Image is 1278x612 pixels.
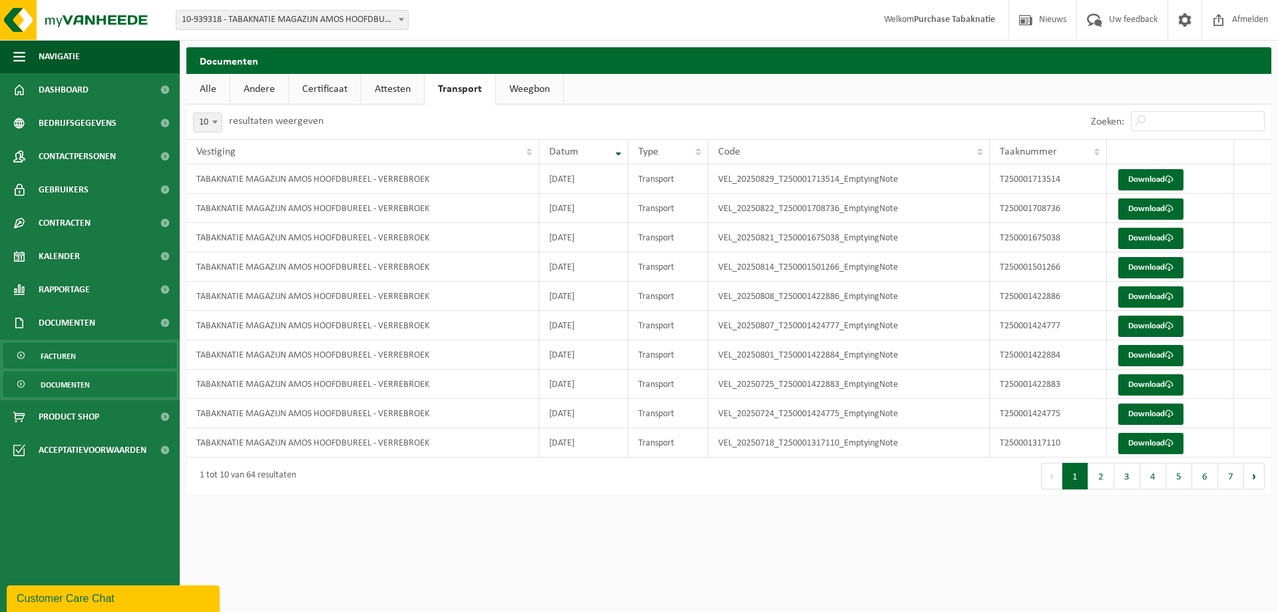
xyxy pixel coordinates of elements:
[1140,463,1166,489] button: 4
[3,372,176,397] a: Documenten
[1118,286,1183,308] a: Download
[990,252,1107,282] td: T250001501266
[186,223,539,252] td: TABAKNATIE MAGAZIJN AMOS HOOFDBUREEL - VERREBROEK
[425,74,495,105] a: Transport
[1088,463,1114,489] button: 2
[708,428,990,458] td: VEL_20250718_T250001317110_EmptyingNote
[539,428,629,458] td: [DATE]
[7,583,222,612] iframe: chat widget
[1000,147,1057,157] span: Taaknummer
[914,15,995,25] strong: Purchase Tabaknatie
[1118,198,1183,220] a: Download
[990,164,1107,194] td: T250001713514
[990,370,1107,399] td: T250001422883
[186,311,539,340] td: TABAKNATIE MAGAZIJN AMOS HOOFDBUREEL - VERREBROEK
[539,164,629,194] td: [DATE]
[628,370,708,399] td: Transport
[628,340,708,370] td: Transport
[186,194,539,223] td: TABAKNATIE MAGAZIJN AMOS HOOFDBUREEL - VERREBROEK
[186,47,1271,73] h2: Documenten
[539,340,629,370] td: [DATE]
[539,223,629,252] td: [DATE]
[230,74,288,105] a: Andere
[628,399,708,428] td: Transport
[186,340,539,370] td: TABAKNATIE MAGAZIJN AMOS HOOFDBUREEL - VERREBROEK
[628,164,708,194] td: Transport
[628,428,708,458] td: Transport
[1118,257,1183,278] a: Download
[1118,228,1183,249] a: Download
[1118,169,1183,190] a: Download
[990,282,1107,311] td: T250001422886
[1041,463,1062,489] button: Previous
[1091,117,1124,127] label: Zoeken:
[708,282,990,311] td: VEL_20250808_T250001422886_EmptyingNote
[708,340,990,370] td: VEL_20250801_T250001422884_EmptyingNote
[1118,374,1183,396] a: Download
[1192,463,1218,489] button: 6
[186,399,539,428] td: TABAKNATIE MAGAZIJN AMOS HOOFDBUREEL - VERREBROEK
[1218,463,1244,489] button: 7
[549,147,578,157] span: Datum
[289,74,361,105] a: Certificaat
[186,74,230,105] a: Alle
[186,282,539,311] td: TABAKNATIE MAGAZIJN AMOS HOOFDBUREEL - VERREBROEK
[539,282,629,311] td: [DATE]
[39,206,91,240] span: Contracten
[39,306,95,340] span: Documenten
[176,10,409,30] span: 10-939318 - TABAKNATIE MAGAZIJN AMOS HOOFDBUREEL - VERREBROEK
[1244,463,1265,489] button: Next
[3,343,176,368] a: Facturen
[628,252,708,282] td: Transport
[990,428,1107,458] td: T250001317110
[186,164,539,194] td: TABAKNATIE MAGAZIJN AMOS HOOFDBUREEL - VERREBROEK
[1166,463,1192,489] button: 5
[39,400,99,434] span: Product Shop
[41,344,76,369] span: Facturen
[1118,433,1183,454] a: Download
[708,194,990,223] td: VEL_20250822_T250001708736_EmptyingNote
[39,107,116,140] span: Bedrijfsgegevens
[39,434,146,467] span: Acceptatievoorwaarden
[539,311,629,340] td: [DATE]
[1118,316,1183,337] a: Download
[628,311,708,340] td: Transport
[708,223,990,252] td: VEL_20250821_T250001675038_EmptyingNote
[1114,463,1140,489] button: 3
[39,273,90,306] span: Rapportage
[186,370,539,399] td: TABAKNATIE MAGAZIJN AMOS HOOFDBUREEL - VERREBROEK
[638,147,658,157] span: Type
[193,113,222,133] span: 10
[708,311,990,340] td: VEL_20250807_T250001424777_EmptyingNote
[194,113,222,132] span: 10
[990,194,1107,223] td: T250001708736
[539,252,629,282] td: [DATE]
[539,194,629,223] td: [DATE]
[628,282,708,311] td: Transport
[990,223,1107,252] td: T250001675038
[186,428,539,458] td: TABAKNATIE MAGAZIJN AMOS HOOFDBUREEL - VERREBROEK
[718,147,740,157] span: Code
[628,194,708,223] td: Transport
[39,73,89,107] span: Dashboard
[39,173,89,206] span: Gebruikers
[539,399,629,428] td: [DATE]
[1062,463,1088,489] button: 1
[176,11,408,29] span: 10-939318 - TABAKNATIE MAGAZIJN AMOS HOOFDBUREEL - VERREBROEK
[193,464,296,488] div: 1 tot 10 van 64 resultaten
[1118,404,1183,425] a: Download
[990,311,1107,340] td: T250001424777
[708,164,990,194] td: VEL_20250829_T250001713514_EmptyingNote
[39,240,80,273] span: Kalender
[708,399,990,428] td: VEL_20250724_T250001424775_EmptyingNote
[196,147,236,157] span: Vestiging
[39,140,116,173] span: Contactpersonen
[496,74,563,105] a: Weegbon
[708,370,990,399] td: VEL_20250725_T250001422883_EmptyingNote
[708,252,990,282] td: VEL_20250814_T250001501266_EmptyingNote
[186,252,539,282] td: TABAKNATIE MAGAZIJN AMOS HOOFDBUREEL - VERREBROEK
[361,74,424,105] a: Attesten
[990,399,1107,428] td: T250001424775
[628,223,708,252] td: Transport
